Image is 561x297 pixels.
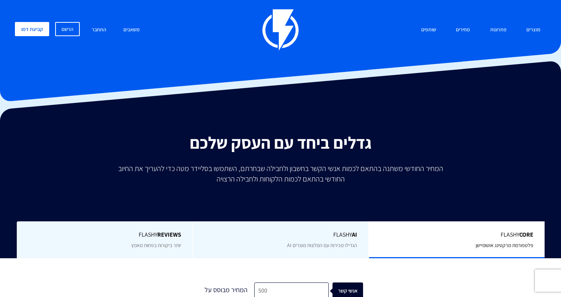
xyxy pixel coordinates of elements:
[416,22,442,38] a: שותפים
[157,231,181,238] b: REVIEWS
[15,22,49,36] a: קביעת דמו
[450,22,476,38] a: מחירים
[6,133,555,152] h2: גדלים ביחד עם העסק שלכם
[131,242,181,249] span: יותר ביקורות בפחות מאמץ
[287,242,357,249] span: הגדילו מכירות עם המלצות מוצרים AI
[86,22,112,38] a: התחבר
[380,231,533,239] span: Flashy
[204,231,357,239] span: Flashy
[519,231,533,238] b: Core
[352,231,357,238] b: AI
[55,22,80,36] a: הרשם
[28,231,181,239] span: Flashy
[485,22,512,38] a: פתרונות
[521,22,546,38] a: מוצרים
[113,163,448,184] p: המחיר החודשי משתנה בהתאם לכמות אנשי הקשר בחשבון ולחבילה שבחרתם, השתמשו בסליידר מטה כדי להעריך את ...
[476,242,533,249] span: פלטפורמת מרקטינג אוטומיישן
[118,22,145,38] a: משאבים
